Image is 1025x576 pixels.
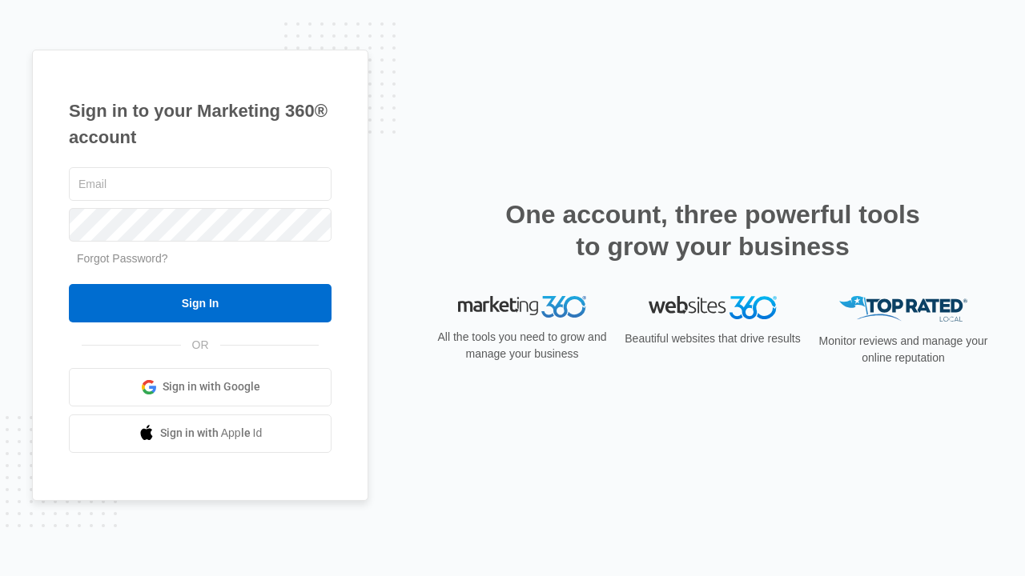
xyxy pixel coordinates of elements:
[839,296,967,322] img: Top Rated Local
[77,252,168,265] a: Forgot Password?
[181,337,220,354] span: OR
[69,284,332,322] input: Sign In
[69,98,332,150] h1: Sign in to your Marketing 360® account
[69,414,332,453] a: Sign in with Apple Id
[814,333,993,366] p: Monitor reviews and manage your online reputation
[432,329,612,362] p: All the tools you need to grow and manage your business
[500,198,925,262] h2: One account, three powerful tools to grow your business
[160,425,263,442] span: Sign in with Apple Id
[69,167,332,201] input: Email
[623,330,802,347] p: Beautiful websites that drive results
[163,378,260,395] span: Sign in with Google
[458,296,586,318] img: Marketing 360
[69,368,332,406] a: Sign in with Google
[649,296,777,319] img: Websites 360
